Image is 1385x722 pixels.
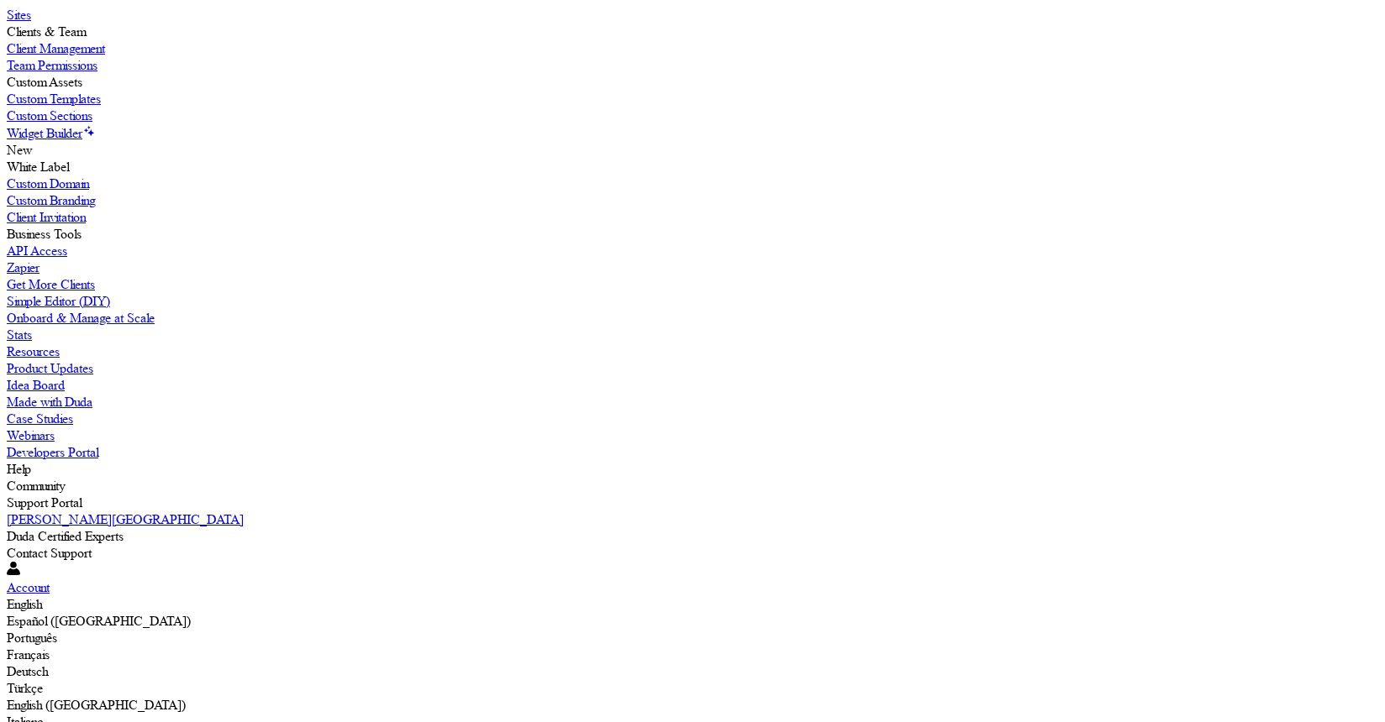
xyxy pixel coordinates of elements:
[7,394,92,410] label: Made with Duda
[7,377,65,393] label: Idea Board
[7,24,86,39] label: Clients & Team
[7,192,95,208] label: Custom Branding
[1298,635,1385,722] iframe: Duda-gen Chat Button Frame
[7,293,110,309] label: Simple Editor (DIY)
[7,243,67,259] label: API Access
[7,663,1378,680] div: Deutsch
[7,327,32,343] label: Stats
[7,159,69,175] label: White Label
[7,427,55,443] label: Webinars
[7,697,1378,714] div: English ([GEOGRAPHIC_DATA])
[7,276,95,292] label: Get More Clients
[7,461,31,477] label: Help
[7,310,155,326] label: Onboard & Manage at Scale
[7,91,101,107] label: Custom Templates
[7,209,86,225] label: Client Invitation
[7,360,93,376] label: Product Updates
[7,545,92,561] label: Contact Support
[7,259,39,275] label: Zapier
[7,444,98,460] label: Developers Portal
[7,596,42,612] label: English
[7,646,1378,663] div: Français
[7,40,105,56] label: Client Management
[7,494,82,510] label: Support Portal
[7,343,1378,360] a: Resources
[7,411,73,426] label: Case Studies
[7,680,1378,697] div: Türkçe
[7,613,1378,630] div: Español ([GEOGRAPHIC_DATA])
[7,579,50,595] label: Account
[7,226,82,242] label: Business Tools
[7,343,60,359] label: Resources
[7,74,82,90] label: Custom Assets
[7,528,124,544] label: Duda Certified Experts
[7,175,89,191] label: Custom Domain
[7,7,31,23] label: Sites
[7,107,92,123] label: Custom Sections
[7,478,65,494] label: Community
[7,125,96,141] a: Widget Builder
[7,511,244,527] label: [PERSON_NAME][GEOGRAPHIC_DATA]
[7,142,1378,159] div: New
[7,57,97,73] label: Team Permissions
[7,125,82,141] label: Widget Builder
[7,630,1378,646] div: Português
